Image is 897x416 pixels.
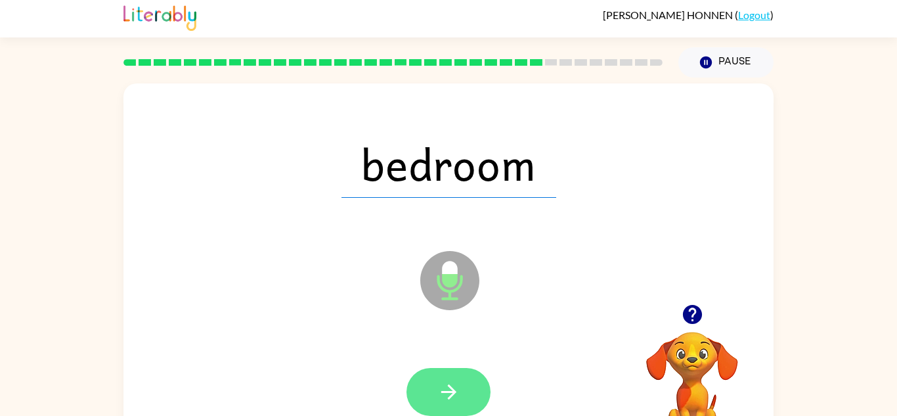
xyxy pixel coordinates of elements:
span: bedroom [341,129,556,198]
span: [PERSON_NAME] HONNEN [603,9,735,21]
button: Pause [678,47,774,78]
a: Logout [738,9,770,21]
div: ( ) [603,9,774,21]
img: Literably [123,2,196,31]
